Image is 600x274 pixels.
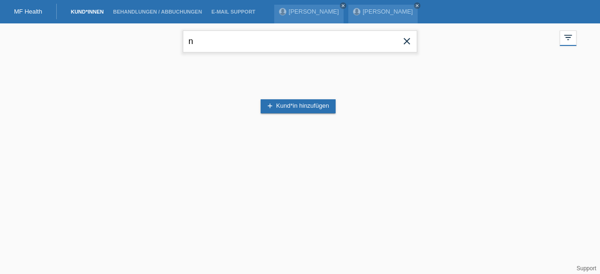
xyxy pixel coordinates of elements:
i: close [341,3,345,8]
i: filter_list [563,32,573,43]
a: E-Mail Support [207,9,260,15]
a: Kund*innen [66,9,108,15]
a: MF Health [14,8,42,15]
a: Support [577,265,596,272]
a: Behandlungen / Abbuchungen [108,9,207,15]
a: [PERSON_NAME] [289,8,339,15]
input: Suche... [183,30,417,52]
i: close [415,3,420,8]
i: close [401,36,412,47]
a: close [340,2,346,9]
i: add [266,102,274,110]
a: addKund*in hinzufügen [261,99,336,113]
a: [PERSON_NAME] [363,8,413,15]
a: close [414,2,420,9]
